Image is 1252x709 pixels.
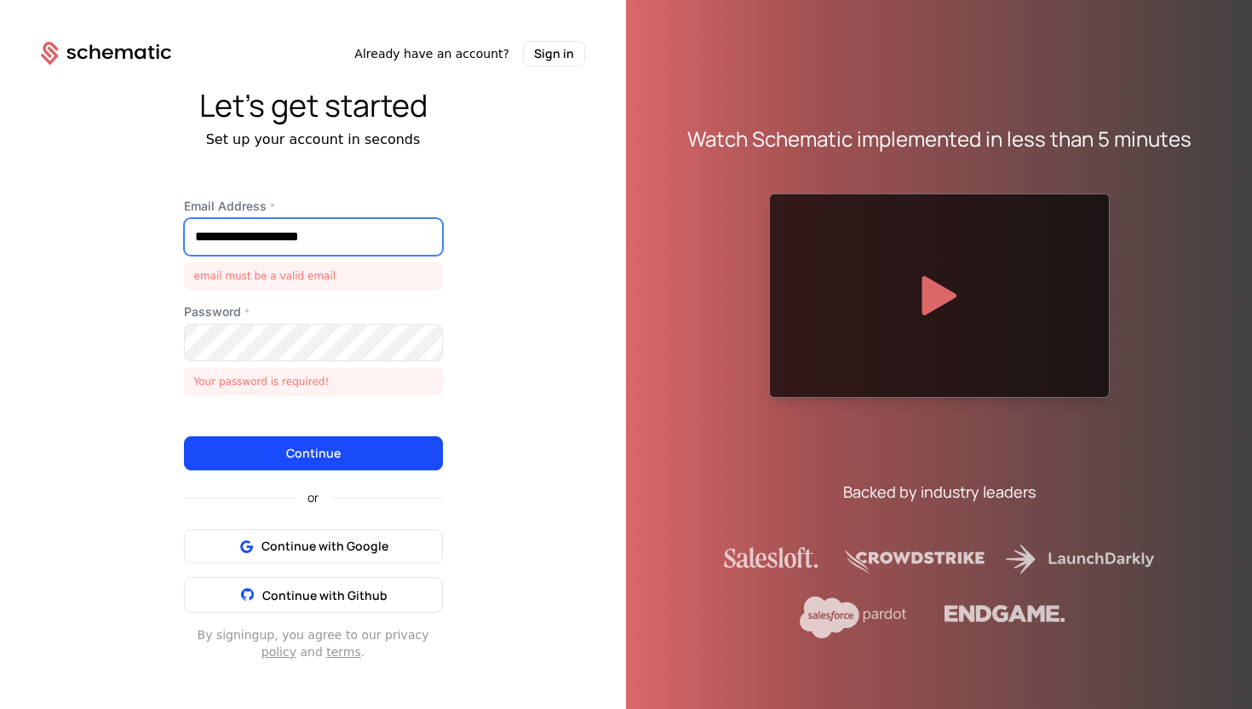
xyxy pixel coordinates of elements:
[184,368,443,395] div: Your password is required!
[261,645,296,659] a: policy
[184,436,443,470] button: Continue
[184,529,443,563] button: Continue with Google
[843,480,1036,504] div: Backed by industry leaders
[184,198,443,215] label: Email Address
[261,538,388,555] span: Continue with Google
[184,626,443,660] div: By signing up , you agree to our privacy and .
[326,645,361,659] a: terms
[184,577,443,613] button: Continue with Github
[687,125,1192,153] div: Watch Schematic implemented in less than 5 minutes
[184,303,443,320] label: Password
[523,41,585,66] button: Sign in
[262,587,388,603] span: Continue with Github
[184,262,443,290] div: email must be a valid email
[354,45,509,62] span: Already have an account?
[294,492,332,504] span: or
